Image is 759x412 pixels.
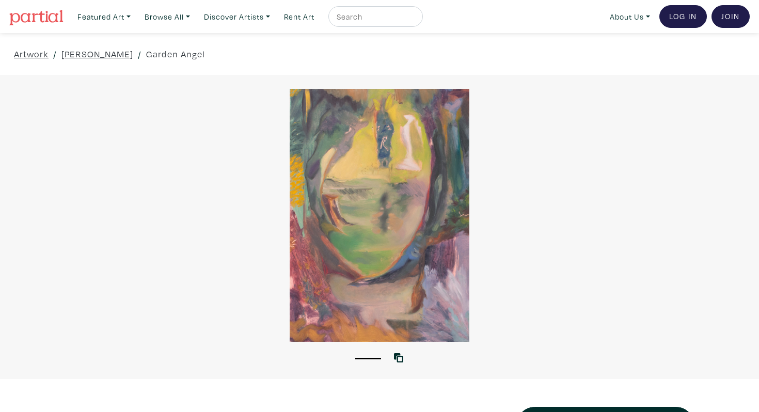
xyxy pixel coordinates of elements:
[53,47,57,61] span: /
[199,6,275,27] a: Discover Artists
[140,6,195,27] a: Browse All
[73,6,135,27] a: Featured Art
[14,47,49,61] a: Artwork
[336,10,413,23] input: Search
[146,47,205,61] a: Garden Angel
[355,358,381,359] button: 1 of 1
[138,47,141,61] span: /
[61,47,133,61] a: [PERSON_NAME]
[605,6,655,27] a: About Us
[279,6,319,27] a: Rent Art
[711,5,750,28] a: Join
[659,5,707,28] a: Log In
